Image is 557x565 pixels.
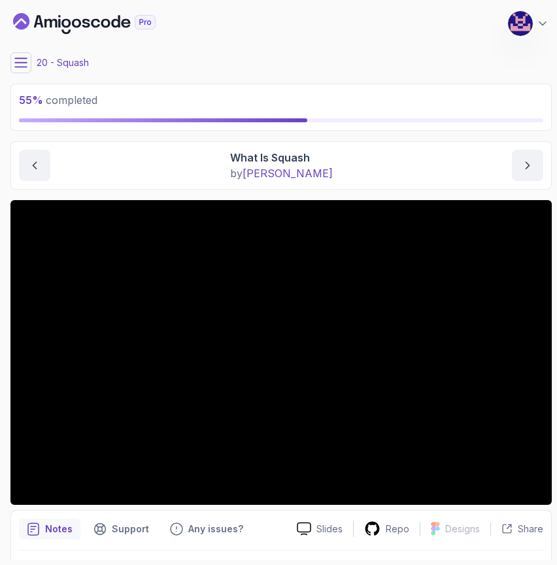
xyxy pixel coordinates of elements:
iframe: 1 - What is Squash [10,200,552,505]
p: by [230,165,333,181]
span: 55 % [19,94,43,107]
button: Feedback button [162,519,251,539]
a: Dashboard [13,13,186,34]
span: completed [19,94,97,107]
button: previous content [19,150,50,181]
button: notes button [19,519,80,539]
p: Support [112,522,149,536]
p: Designs [445,522,480,536]
span: [PERSON_NAME] [243,167,333,180]
button: Support button [86,519,157,539]
a: Slides [286,522,353,536]
p: Any issues? [188,522,243,536]
p: Slides [316,522,343,536]
img: user profile image [508,11,533,36]
p: Repo [386,522,409,536]
button: user profile image [507,10,549,37]
button: next content [512,150,543,181]
p: Notes [45,522,73,536]
p: Share [518,522,543,536]
button: Share [490,522,543,536]
p: 20 - Squash [37,56,89,69]
p: What Is Squash [230,150,333,165]
a: Repo [354,521,420,537]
